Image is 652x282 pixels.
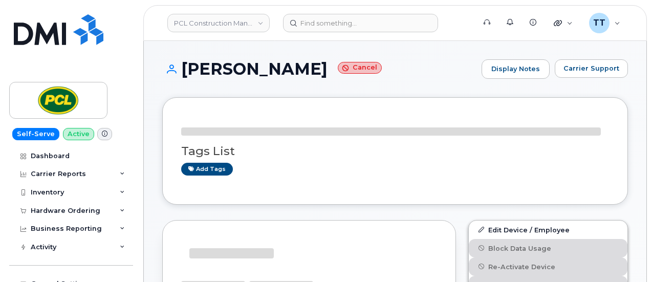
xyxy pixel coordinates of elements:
a: Display Notes [482,59,550,79]
h1: [PERSON_NAME] [162,60,476,78]
h3: Tags List [181,145,609,158]
button: Re-Activate Device [469,257,627,276]
small: Cancel [338,62,382,74]
span: Carrier Support [563,63,619,73]
span: Re-Activate Device [488,263,555,270]
a: Add tags [181,163,233,176]
a: Edit Device / Employee [469,221,627,239]
button: Block Data Usage [469,239,627,257]
button: Carrier Support [555,59,628,78]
